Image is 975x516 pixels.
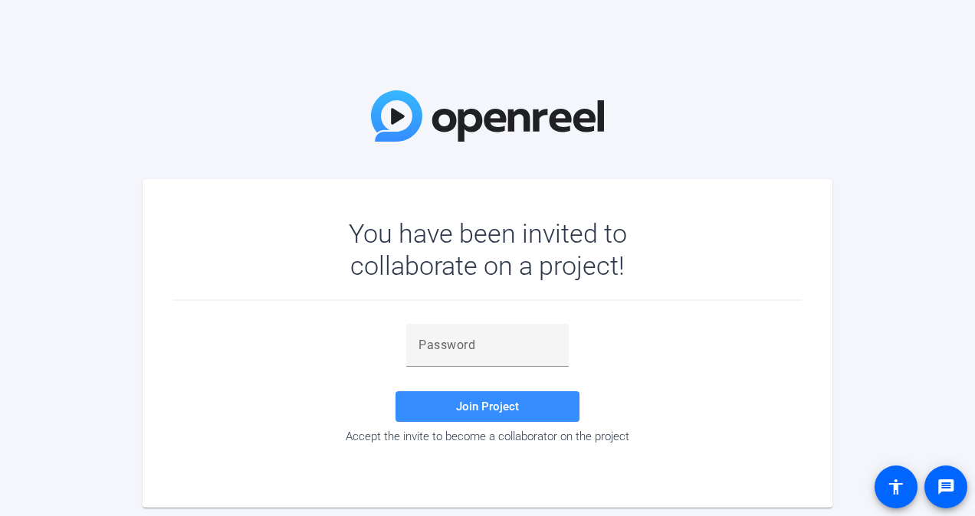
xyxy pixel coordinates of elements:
[371,90,604,142] img: OpenReel Logo
[419,336,556,354] input: Password
[173,429,802,443] div: Accept the invite to become a collaborator on the project
[396,391,579,422] button: Join Project
[887,478,905,496] mat-icon: accessibility
[456,400,519,413] span: Join Project
[937,478,955,496] mat-icon: message
[304,217,671,282] div: You have been invited to collaborate on a project!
